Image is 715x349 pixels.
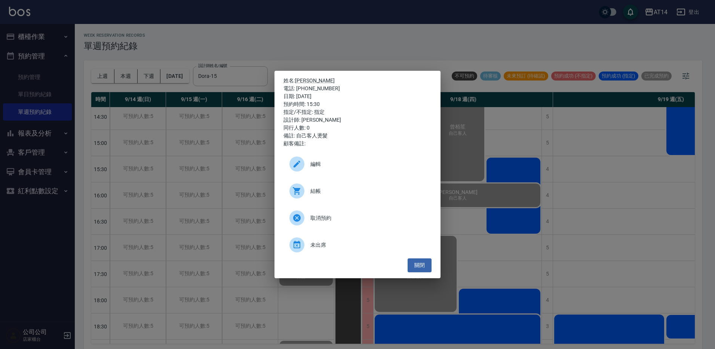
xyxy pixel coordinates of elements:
div: 取消預約 [283,207,432,228]
span: 未出席 [310,241,426,249]
div: 備註: 自己客人燙髮 [283,132,432,140]
div: 未出席 [283,234,432,255]
span: 結帳 [310,187,426,195]
span: 取消預約 [310,214,426,222]
div: 編輯 [283,154,432,174]
span: 編輯 [310,160,426,168]
div: 預約時間: 15:30 [283,100,432,108]
div: 日期: [DATE] [283,92,432,100]
div: 電話: [PHONE_NUMBER] [283,85,432,92]
button: 關閉 [408,258,432,272]
div: 設計師: [PERSON_NAME] [283,116,432,124]
div: 結帳 [283,180,432,201]
div: 同行人數: 0 [283,124,432,132]
p: 姓名: [283,77,432,85]
a: 結帳 [283,180,432,207]
div: 顧客備註: [283,140,432,148]
div: 指定/不指定: 指定 [283,108,432,116]
a: [PERSON_NAME] [295,78,335,84]
a: 編輯 [283,154,432,180]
